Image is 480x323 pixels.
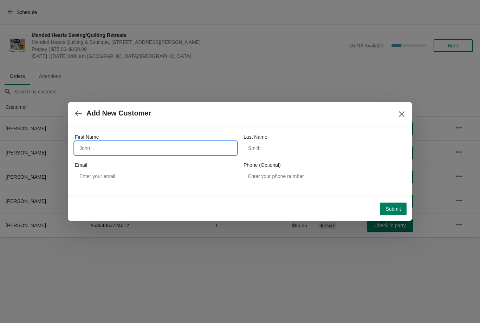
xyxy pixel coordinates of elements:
h2: Add New Customer [86,109,151,117]
input: Smith [244,142,405,154]
span: Submit [385,206,401,212]
label: First Name [75,133,99,140]
label: Phone (Optional) [244,161,281,169]
button: Submit [380,203,407,215]
input: Enter your phone number [244,170,405,183]
button: Close [395,108,408,120]
input: Enter your email [75,170,236,183]
label: Last Name [244,133,267,140]
label: Email [75,161,87,169]
input: John [75,142,236,154]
